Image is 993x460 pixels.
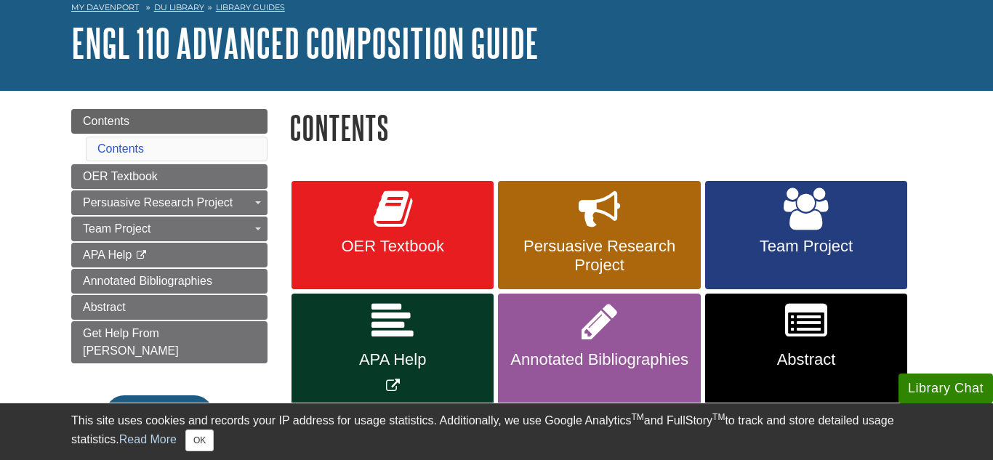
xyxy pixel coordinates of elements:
[498,181,700,290] a: Persuasive Research Project
[97,142,144,155] a: Contents
[898,374,993,403] button: Library Chat
[71,295,268,320] a: Abstract
[119,433,177,445] a: Read More
[292,181,494,290] a: OER Textbook
[712,412,725,422] sup: TM
[71,109,268,134] a: Contents
[705,294,907,405] a: Abstract
[83,115,129,127] span: Contents
[105,395,213,435] button: En español
[71,243,268,267] a: APA Help
[302,350,483,369] span: APA Help
[83,196,233,209] span: Persuasive Research Project
[509,237,689,275] span: Persuasive Research Project
[185,429,214,451] button: Close
[498,294,700,405] a: Annotated Bibliographies
[135,251,148,260] i: This link opens in a new window
[71,190,268,215] a: Persuasive Research Project
[292,294,494,405] a: Link opens in new window
[83,249,132,261] span: APA Help
[71,217,268,241] a: Team Project
[716,237,896,256] span: Team Project
[71,412,922,451] div: This site uses cookies and records your IP address for usage statistics. Additionally, we use Goo...
[71,164,268,189] a: OER Textbook
[705,181,907,290] a: Team Project
[83,222,150,235] span: Team Project
[83,170,158,182] span: OER Textbook
[71,269,268,294] a: Annotated Bibliographies
[509,350,689,369] span: Annotated Bibliographies
[83,301,126,313] span: Abstract
[83,327,179,357] span: Get Help From [PERSON_NAME]
[289,109,922,146] h1: Contents
[716,350,896,369] span: Abstract
[71,109,268,459] div: Guide Page Menu
[216,2,285,12] a: Library Guides
[154,2,204,12] a: DU Library
[302,237,483,256] span: OER Textbook
[631,412,643,422] sup: TM
[71,20,539,65] a: ENGL 110 Advanced Composition Guide
[71,321,268,363] a: Get Help From [PERSON_NAME]
[71,1,139,14] a: My Davenport
[83,275,212,287] span: Annotated Bibliographies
